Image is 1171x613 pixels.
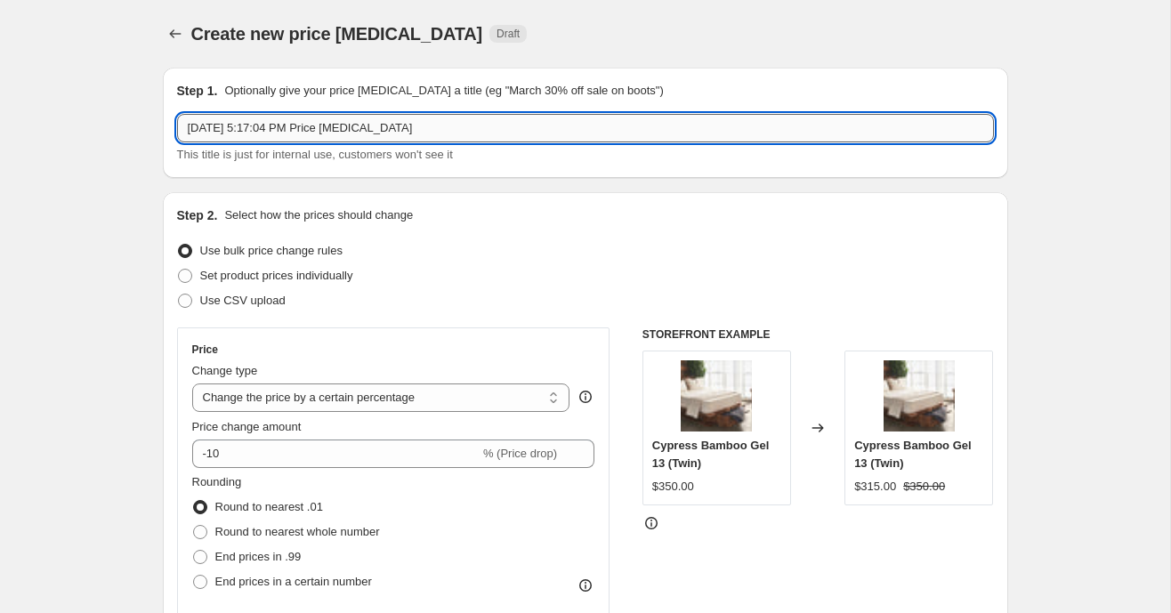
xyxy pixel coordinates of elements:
span: Cypress Bamboo Gel 13 (Twin) [854,439,972,470]
span: End prices in a certain number [215,575,372,588]
div: $315.00 [854,478,896,496]
span: This title is just for internal use, customers won't see it [177,148,453,161]
div: $350.00 [652,478,694,496]
span: Round to nearest whole number [215,525,380,538]
img: Bamboo_13-showroom_38226_cropped_80x.jpg [884,360,955,432]
img: Bamboo_13-showroom_38226_cropped_80x.jpg [681,360,752,432]
strike: $350.00 [903,478,945,496]
input: 30% off holiday sale [177,114,994,142]
input: -15 [192,440,480,468]
span: Draft [497,27,520,41]
h3: Price [192,343,218,357]
span: Create new price [MEDICAL_DATA] [191,24,483,44]
span: Rounding [192,475,242,488]
span: % (Price drop) [483,447,557,460]
span: Use CSV upload [200,294,286,307]
h6: STOREFRONT EXAMPLE [642,327,994,342]
div: help [577,388,594,406]
h2: Step 2. [177,206,218,224]
h2: Step 1. [177,82,218,100]
span: Change type [192,364,258,377]
span: Price change amount [192,420,302,433]
p: Select how the prices should change [224,206,413,224]
p: Optionally give your price [MEDICAL_DATA] a title (eg "March 30% off sale on boots") [224,82,663,100]
span: Round to nearest .01 [215,500,323,513]
span: Set product prices individually [200,269,353,282]
span: Use bulk price change rules [200,244,343,257]
button: Price change jobs [163,21,188,46]
span: Cypress Bamboo Gel 13 (Twin) [652,439,770,470]
span: End prices in .99 [215,550,302,563]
